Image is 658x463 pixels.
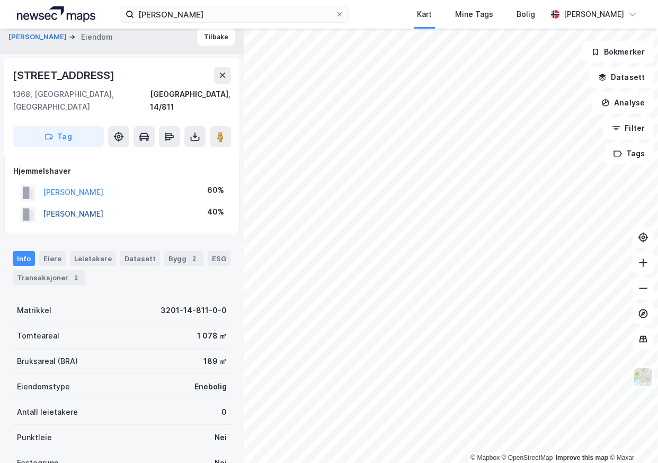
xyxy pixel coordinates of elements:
div: Tomteareal [17,330,59,342]
div: Matrikkel [17,304,51,317]
iframe: Chat Widget [605,412,658,463]
div: Info [13,251,35,266]
div: 1368, [GEOGRAPHIC_DATA], [GEOGRAPHIC_DATA] [13,88,150,113]
img: Z [633,367,653,387]
div: Kart [417,8,432,21]
div: Bygg [164,251,203,266]
div: 2 [70,272,81,283]
div: Mine Tags [455,8,493,21]
button: Tag [13,126,104,147]
div: 0 [221,406,227,419]
div: Eiendomstype [17,380,70,393]
div: [STREET_ADDRESS] [13,67,117,84]
div: ESG [208,251,230,266]
div: Punktleie [17,431,52,444]
div: Leietakere [70,251,116,266]
button: Tilbake [197,29,235,46]
button: Bokmerker [582,41,654,63]
div: [GEOGRAPHIC_DATA], 14/811 [150,88,231,113]
button: Filter [603,118,654,139]
div: [PERSON_NAME] [564,8,624,21]
div: 40% [207,206,224,218]
div: Eiendom [81,31,113,43]
div: 189 ㎡ [203,355,227,368]
div: Eiere [39,251,66,266]
button: [PERSON_NAME] [8,32,69,42]
div: Antall leietakere [17,406,78,419]
div: Datasett [120,251,160,266]
div: Transaksjoner [13,270,85,285]
a: Mapbox [470,454,500,461]
button: Analyse [592,92,654,113]
a: OpenStreetMap [502,454,553,461]
div: Bruksareal (BRA) [17,355,78,368]
a: Improve this map [556,454,608,461]
div: Bolig [517,8,535,21]
div: 1 078 ㎡ [197,330,227,342]
button: Tags [604,143,654,164]
button: Datasett [589,67,654,88]
div: Hjemmelshaver [13,165,230,177]
div: 3201-14-811-0-0 [161,304,227,317]
img: logo.a4113a55bc3d86da70a041830d287a7e.svg [17,6,95,22]
div: 2 [189,253,199,264]
input: Søk på adresse, matrikkel, gårdeiere, leietakere eller personer [134,6,335,22]
div: Nei [215,431,227,444]
div: Enebolig [194,380,227,393]
div: 60% [207,184,224,197]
